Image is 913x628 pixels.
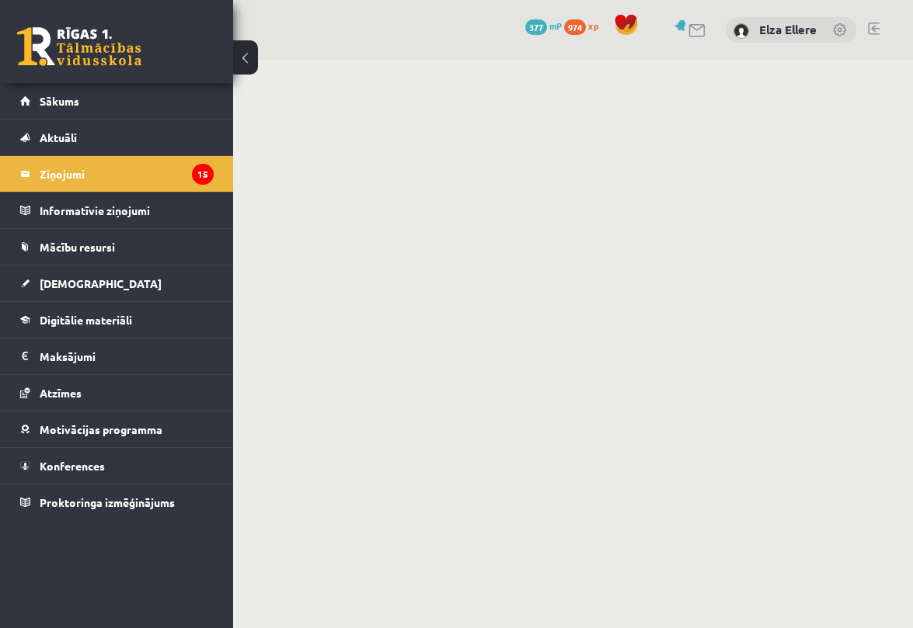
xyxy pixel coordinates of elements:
[20,411,214,447] a: Motivācijas programma
[40,156,214,192] legend: Ziņojumi
[20,448,214,484] a: Konferences
[192,164,214,185] i: 15
[40,313,132,327] span: Digitālie materiāli
[40,130,77,144] span: Aktuāli
[40,386,82,400] span: Atzīmes
[40,495,175,509] span: Proktoringa izmēģinājums
[40,193,214,228] legend: Informatīvie ziņojumi
[40,276,162,290] span: [DEMOGRAPHIC_DATA]
[20,120,214,155] a: Aktuāli
[40,94,79,108] span: Sākums
[20,484,214,520] a: Proktoringa izmēģinājums
[525,19,562,32] a: 377 mP
[759,22,817,37] a: Elza Ellere
[17,27,141,66] a: Rīgas 1. Tālmācības vidusskola
[564,19,606,32] a: 974 xp
[549,19,562,32] span: mP
[564,19,586,35] span: 974
[20,338,214,374] a: Maksājumi
[20,193,214,228] a: Informatīvie ziņojumi
[20,156,214,192] a: Ziņojumi15
[20,375,214,411] a: Atzīmes
[40,338,214,374] legend: Maksājumi
[40,422,162,436] span: Motivācijas programma
[20,83,214,119] a: Sākums
[525,19,547,35] span: 377
[588,19,598,32] span: xp
[734,23,749,39] img: Elza Ellere
[20,302,214,338] a: Digitālie materiāli
[20,265,214,301] a: [DEMOGRAPHIC_DATA]
[20,229,214,265] a: Mācību resursi
[40,459,105,473] span: Konferences
[40,240,115,254] span: Mācību resursi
